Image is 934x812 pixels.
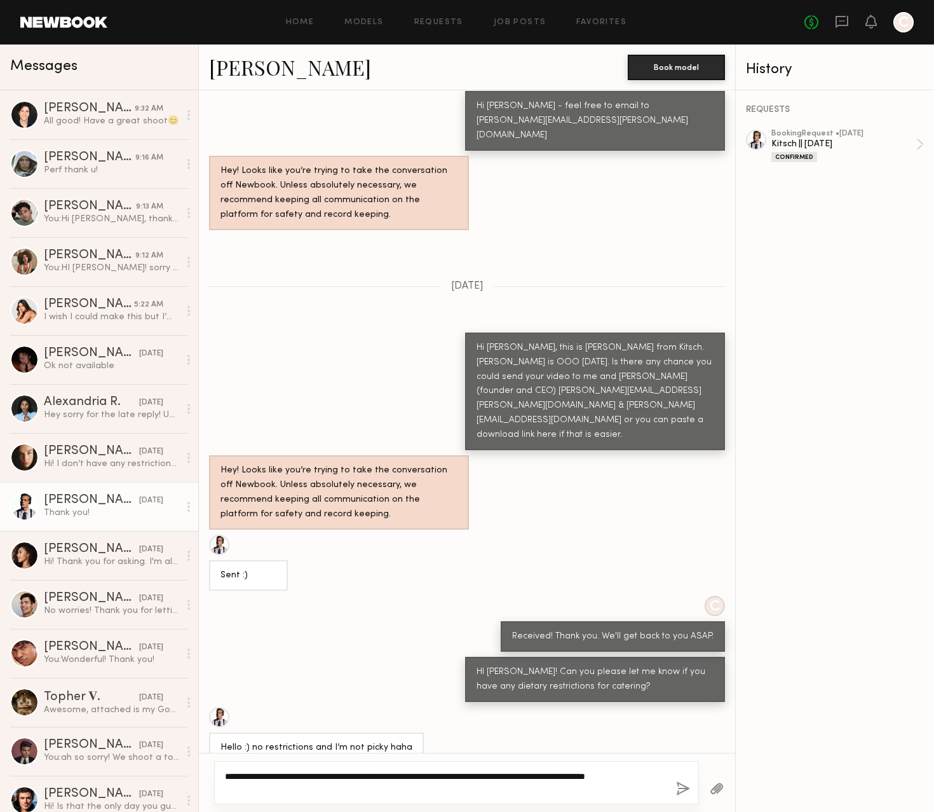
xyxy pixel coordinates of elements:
div: Kitsch || [DATE] [771,138,916,150]
div: Thank you! [44,507,179,519]
div: [DATE] [139,692,163,704]
div: Hi [PERSON_NAME], this is [PERSON_NAME] from Kitsch. [PERSON_NAME] is OOO [DATE]. Is there any ch... [477,341,714,443]
div: 9:12 AM [135,250,163,262]
div: Hey! Looks like you’re trying to take the conversation off Newbook. Unless absolutely necessary, ... [220,164,457,223]
div: [DATE] [139,788,163,801]
div: Alexandria R. [44,396,139,409]
div: [PERSON_NAME] [44,543,139,556]
div: [PERSON_NAME] [44,102,135,115]
a: Home [286,18,315,27]
div: Awesome, attached is my Google Drive link. Please let me know if anything else is needed, thank y... [44,704,179,716]
div: Perf thank u! [44,164,179,176]
a: Models [344,18,383,27]
div: [DATE] [139,642,163,654]
div: You: Hi [PERSON_NAME], thank you for getting this back to [GEOGRAPHIC_DATA]. we booked someone fo... [44,213,179,225]
div: [PERSON_NAME] [44,200,136,213]
div: Hey sorry for the late reply! Unfortunately I’m not available that date. Would love to work with ... [44,409,179,421]
span: Messages [10,59,78,74]
a: Favorites [576,18,626,27]
div: Received! Thank you. We'll get back to you ASAP. [512,630,714,644]
div: Sent :) [220,568,276,583]
div: No worries! Thank you for letting me know and yes!! Please keep me in mind for future projects. H... [44,605,179,617]
div: [DATE] [139,495,163,507]
a: Job Posts [494,18,546,27]
div: 9:13 AM [136,201,163,213]
div: [PERSON_NAME] [44,739,139,752]
div: [PERSON_NAME] [44,249,135,262]
div: [PERSON_NAME] [44,298,134,311]
div: [DATE] [139,544,163,556]
div: [DATE] [139,397,163,409]
div: 9:32 AM [135,103,163,115]
div: I wish I could make this but I’m currently out of town until the 19! Would love to next time thou... [44,311,179,323]
div: [DATE] [139,446,163,458]
div: [PERSON_NAME] [44,592,139,605]
div: You: Wonderful! Thank you! [44,654,179,666]
div: REQUESTS [746,106,924,114]
a: Book model [628,61,725,72]
div: [PERSON_NAME] [44,445,139,458]
div: [PERSON_NAME] [44,641,139,654]
a: Requests [414,18,463,27]
div: Confirmed [771,152,817,162]
div: [DATE] [139,348,163,360]
div: booking Request • [DATE] [771,130,916,138]
div: You: ah so sorry! We shoot a ton, we'll reach out again! [44,752,179,764]
div: [DATE] [139,593,163,605]
div: [DATE] [139,740,163,752]
div: History [746,62,924,77]
div: Hi! Thank you for asking. I'm allergic to shrimp but aside from that I'm easy. [44,556,179,568]
div: [PERSON_NAME] [44,494,139,507]
div: [PERSON_NAME] [44,347,139,360]
a: [PERSON_NAME] [209,53,371,81]
div: Topher 𝐕. [44,689,139,704]
a: bookingRequest •[DATE]Kitsch || [DATE]Confirmed [771,130,924,162]
button: Book model [628,55,725,80]
div: You: HI [PERSON_NAME]! sorry for the delay, but we book someone for [DATE]. We would love to keep... [44,262,179,274]
div: 5:22 AM [134,299,163,311]
div: Hey! Looks like you’re trying to take the conversation off Newbook. Unless absolutely necessary, ... [220,464,457,522]
div: Hi! I don’t have any restrictions For lunch I would love salad and some protein… Thanks [44,458,179,470]
div: Hi [PERSON_NAME] - feel free to email to [PERSON_NAME][EMAIL_ADDRESS][PERSON_NAME][DOMAIN_NAME] [477,99,714,143]
a: C [893,12,914,32]
div: 9:16 AM [135,152,163,164]
div: [PERSON_NAME] [44,151,135,164]
div: HI [PERSON_NAME]! Can you please let me know if you have any dietary restrictions for catering? [477,665,714,694]
span: [DATE] [451,281,484,292]
div: [PERSON_NAME] [44,788,139,801]
div: Hello :) no restrictions and I’m not picky haha [220,741,412,755]
div: All good! Have a great shoot😊 [44,115,179,127]
div: Ok not available [44,360,179,372]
